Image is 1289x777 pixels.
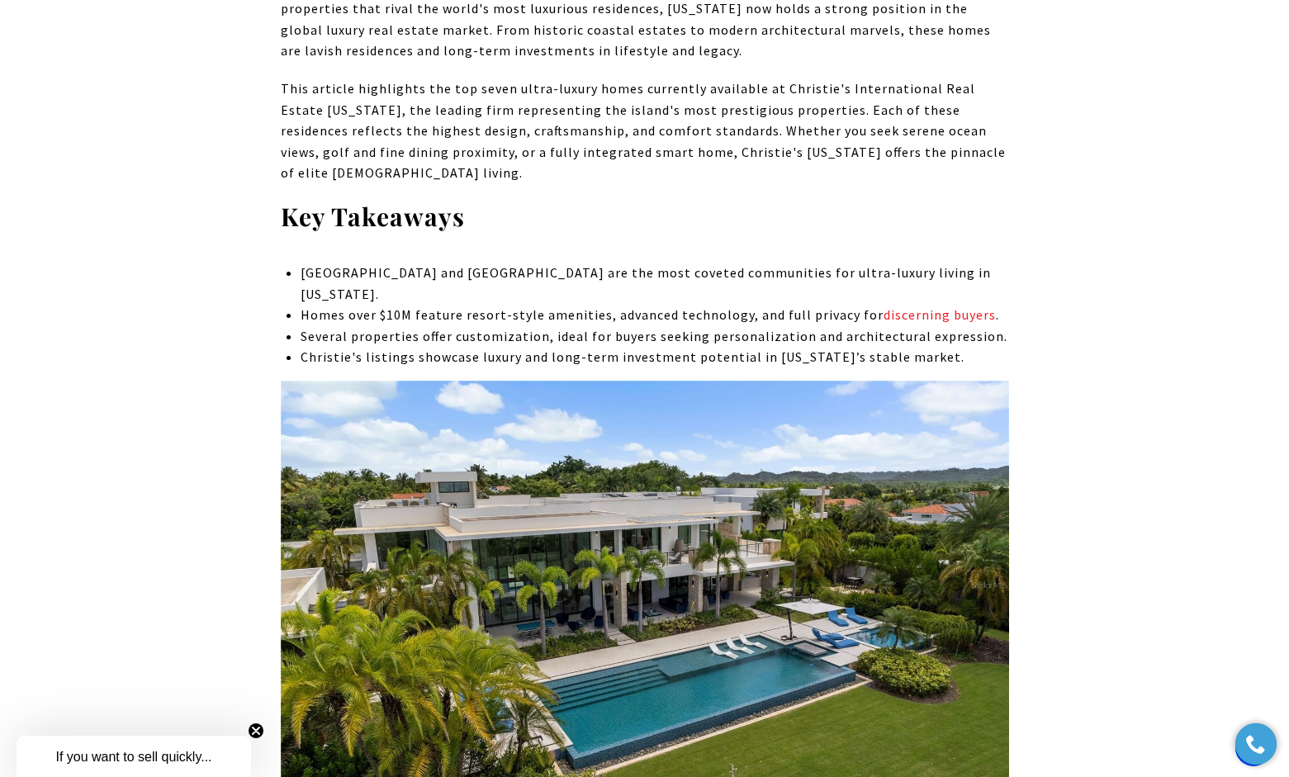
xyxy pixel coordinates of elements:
[301,263,1008,305] li: [GEOGRAPHIC_DATA] and [GEOGRAPHIC_DATA] are the most coveted communities for ultra-luxury living ...
[55,750,211,764] span: If you want to sell quickly...
[301,326,1008,348] li: Several properties offer customization, ideal for buyers seeking personalization and architectura...
[301,305,1008,326] li: Homes over $10M feature resort-style amenities, advanced technology, and full privacy for .
[281,78,1009,184] p: This article highlights the top seven ultra-luxury homes currently available at Christie's Intern...
[301,347,1008,368] li: Christie's listings showcase luxury and long-term investment potential in [US_STATE]’s stable mar...
[17,736,251,777] div: If you want to sell quickly...Close teaser
[281,200,465,233] strong: Key Takeaways
[884,306,996,323] a: discerning buyers - open in a new tab
[248,723,264,739] button: Close teaser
